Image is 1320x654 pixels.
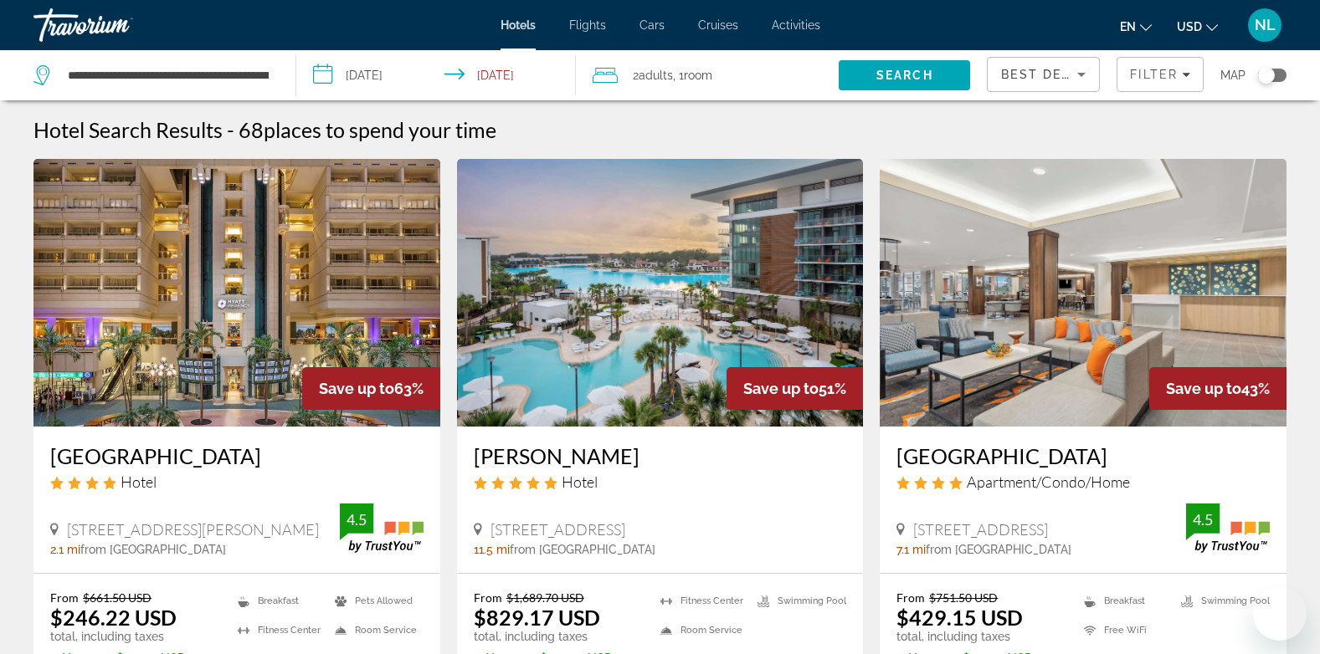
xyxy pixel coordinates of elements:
[639,18,665,32] a: Cars
[880,159,1287,427] img: Hyatt House Orlando International Drive
[652,590,749,611] li: Fitness Center
[457,159,864,427] img: Conrad Orlando
[633,64,673,87] span: 2
[913,520,1048,539] span: [STREET_ADDRESS]
[50,473,424,491] div: 4 star Hotel
[296,50,576,100] button: Select check in and out date
[239,117,496,142] h2: 68
[1255,17,1276,33] span: NL
[474,630,639,643] p: total, including taxes
[340,503,424,553] img: TrustYou guest rating badge
[33,117,223,142] h1: Hotel Search Results
[80,543,226,556] span: from [GEOGRAPHIC_DATA]
[569,18,606,32] a: Flights
[1001,68,1088,81] span: Best Deals
[896,590,925,605] span: From
[227,117,234,142] span: -
[1117,57,1204,92] button: Filters
[302,367,440,410] div: 63%
[1246,68,1287,83] button: Toggle map
[684,69,712,82] span: Room
[326,620,424,641] li: Room Service
[749,590,846,611] li: Swimming Pool
[67,520,319,539] span: [STREET_ADDRESS][PERSON_NAME]
[1149,367,1287,410] div: 43%
[50,443,424,468] a: [GEOGRAPHIC_DATA]
[1243,8,1287,43] button: User Menu
[506,590,584,605] del: $1,689.70 USD
[501,18,536,32] a: Hotels
[896,443,1270,468] a: [GEOGRAPHIC_DATA]
[673,64,712,87] span: , 1
[510,543,655,556] span: from [GEOGRAPHIC_DATA]
[1120,14,1152,38] button: Change language
[562,473,598,491] span: Hotel
[896,605,1023,630] ins: $429.15 USD
[1076,620,1173,641] li: Free WiFi
[1130,68,1178,81] span: Filter
[1253,587,1307,641] iframe: Button to launch messaging window
[50,630,215,643] p: total, including taxes
[1120,20,1136,33] span: en
[474,443,847,468] a: [PERSON_NAME]
[1076,590,1173,611] li: Breakfast
[1186,503,1270,553] img: TrustYou guest rating badge
[229,590,326,611] li: Breakfast
[1001,64,1086,84] mat-select: Sort by
[1177,20,1202,33] span: USD
[50,605,177,630] ins: $246.22 USD
[652,620,749,641] li: Room Service
[50,543,80,556] span: 2.1 mi
[83,590,152,605] del: $661.50 USD
[967,473,1130,491] span: Apartment/Condo/Home
[1220,64,1246,87] span: Map
[340,509,373,529] div: 4.5
[474,473,847,491] div: 5 star Hotel
[839,60,970,90] button: Search
[491,520,625,539] span: [STREET_ADDRESS]
[876,69,933,82] span: Search
[474,605,600,630] ins: $829.17 USD
[698,18,738,32] a: Cruises
[33,159,440,427] img: Hyatt Regency Orlando International Airport
[639,69,673,82] span: Adults
[264,117,496,142] span: places to spend your time
[1177,14,1218,38] button: Change currency
[896,543,926,556] span: 7.1 mi
[926,543,1071,556] span: from [GEOGRAPHIC_DATA]
[1173,590,1270,611] li: Swimming Pool
[727,367,863,410] div: 51%
[929,590,998,605] del: $751.50 USD
[743,380,819,397] span: Save up to
[66,63,270,88] input: Search hotel destination
[474,590,502,605] span: From
[896,630,1061,643] p: total, including taxes
[319,380,394,397] span: Save up to
[772,18,820,32] a: Activities
[1166,380,1241,397] span: Save up to
[896,473,1270,491] div: 4 star Apartment
[33,3,201,47] a: Travorium
[229,620,326,641] li: Fitness Center
[1186,509,1220,529] div: 4.5
[474,543,510,556] span: 11.5 mi
[121,473,157,491] span: Hotel
[326,590,424,611] li: Pets Allowed
[50,590,79,605] span: From
[576,50,839,100] button: Travelers: 2 adults, 0 children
